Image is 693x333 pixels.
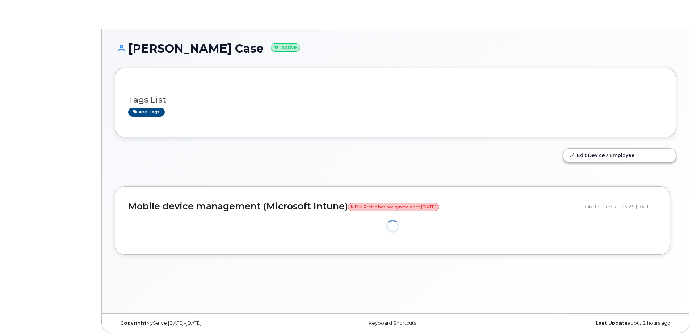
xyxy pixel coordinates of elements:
[115,320,302,326] div: MyServe [DATE]–[DATE]
[128,201,577,212] h2: Mobile device management (Microsoft Intune)
[596,320,627,326] strong: Last Update
[115,42,676,55] h1: [PERSON_NAME] Case
[369,320,416,326] a: Keyboard Shortcuts
[128,95,663,104] h3: Tags List
[120,320,146,326] strong: Copyright
[271,43,300,52] small: Active
[128,108,165,117] a: Add tags
[563,149,676,162] a: Edit Device / Employee
[582,200,657,213] div: Data fetched at 13:25 [DATE]
[348,203,439,211] span: MDM Profile has not synced since [DATE]
[489,320,676,326] div: about 2 hours ago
